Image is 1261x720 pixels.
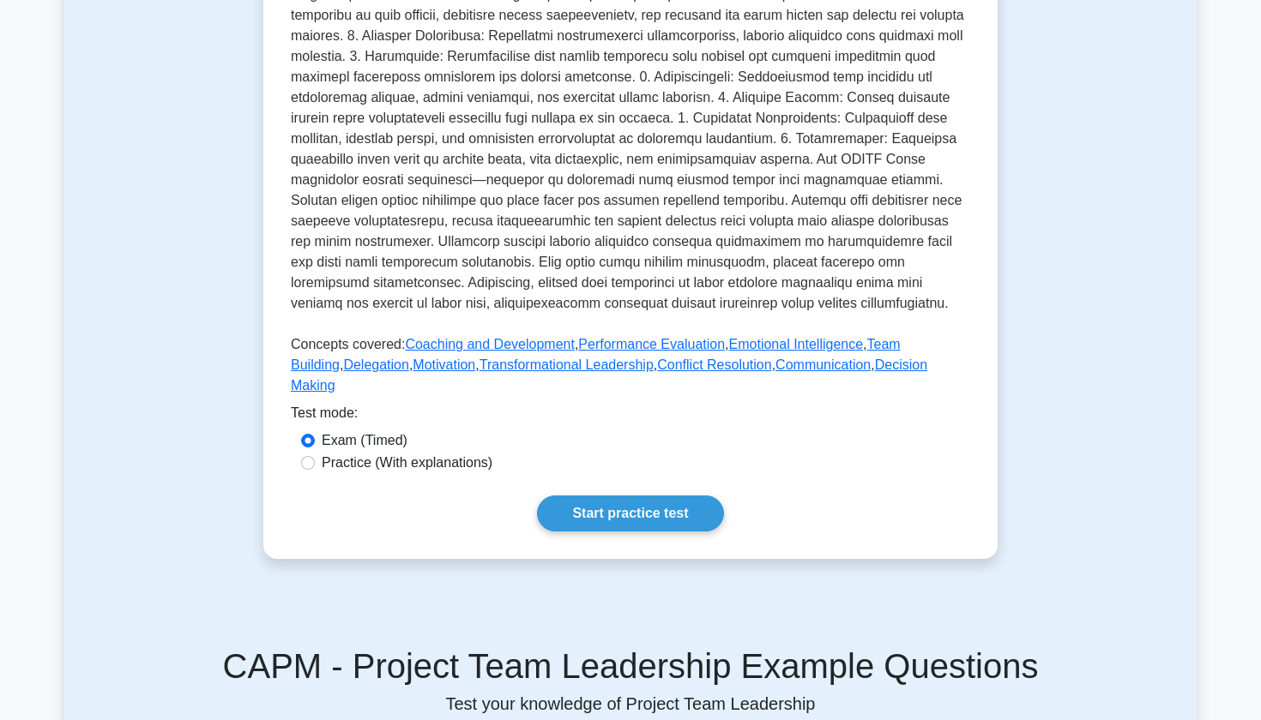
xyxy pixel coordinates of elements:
p: Concepts covered: , , , , , , , , , [291,334,970,403]
a: Delegation [343,357,409,372]
label: Exam (Timed) [322,430,407,451]
a: Start practice test [537,495,723,531]
div: Test mode: [291,403,970,430]
a: Transformational Leadership [480,357,654,372]
a: Motivation [413,357,475,372]
a: Emotional Intelligence [729,337,864,351]
p: Test your knowledge of Project Team Leadership [85,693,1176,714]
a: Communication [775,357,871,372]
label: Practice (With explanations) [322,453,492,473]
a: Performance Evaluation [578,337,725,351]
a: Conflict Resolution [657,357,771,372]
a: Coaching and Development [405,337,574,351]
h5: CAPM - Project Team Leadership Example Questions [85,645,1176,687]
